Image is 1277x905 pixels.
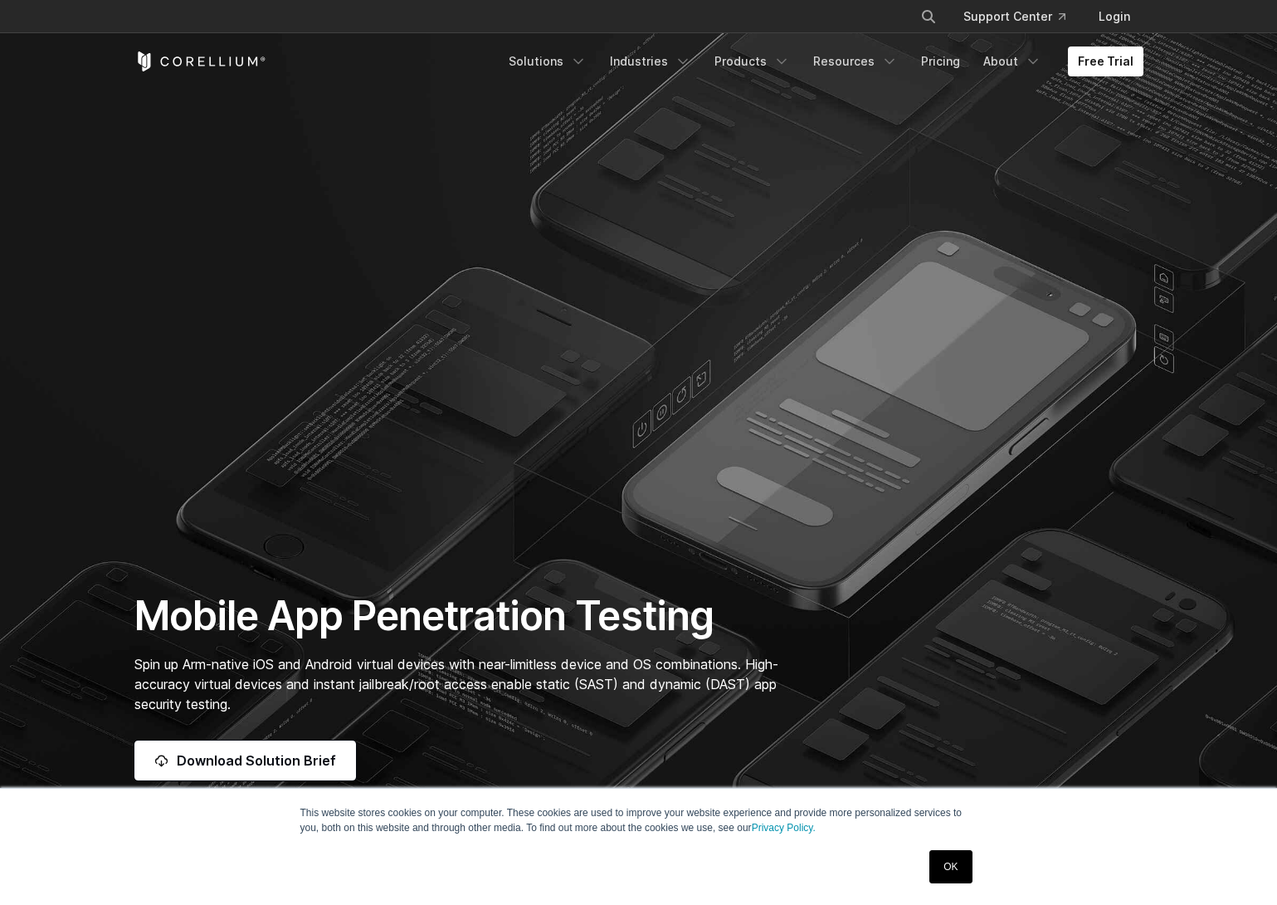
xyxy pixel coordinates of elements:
a: About [973,46,1051,76]
a: Privacy Policy. [752,822,816,834]
span: Download Solution Brief [177,751,336,770]
a: Industries [600,46,701,76]
a: Login [1085,2,1143,32]
a: Solutions [499,46,597,76]
a: Corellium Home [134,51,266,71]
a: Download Solution Brief [134,741,356,780]
a: Pricing [911,46,970,76]
div: Navigation Menu [900,2,1143,32]
a: Free Trial [1068,46,1143,76]
a: Support Center [950,2,1079,32]
a: Resources [803,46,908,76]
button: Search [914,2,943,32]
a: OK [929,850,972,883]
p: This website stores cookies on your computer. These cookies are used to improve your website expe... [300,805,977,835]
div: Navigation Menu [499,46,1143,76]
span: Spin up Arm-native iOS and Android virtual devices with near-limitless device and OS combinations... [134,656,778,712]
h1: Mobile App Penetration Testing [134,591,796,641]
a: Products [704,46,800,76]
